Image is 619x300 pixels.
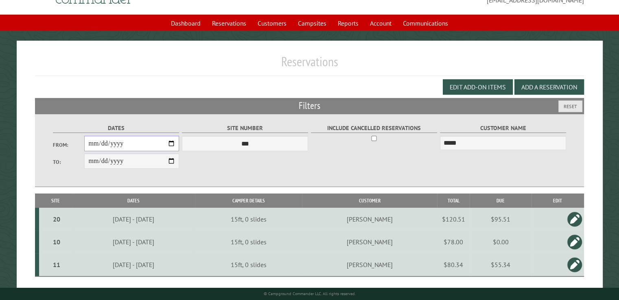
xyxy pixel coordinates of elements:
button: Add a Reservation [514,79,584,95]
th: Edit [532,193,584,208]
a: Dashboard [166,15,206,31]
div: [DATE] - [DATE] [74,238,194,246]
td: [PERSON_NAME] [302,253,437,276]
th: Camper Details [195,193,302,208]
h1: Reservations [35,54,584,76]
div: 11 [42,261,71,269]
td: 15ft, 0 slides [195,208,302,230]
td: $95.51 [470,208,531,230]
a: Reservations [207,15,251,31]
td: [PERSON_NAME] [302,208,437,230]
label: From: [53,141,85,149]
label: Site Number [182,124,308,133]
label: To: [53,158,85,166]
a: Communications [398,15,453,31]
td: 15ft, 0 slides [195,230,302,253]
td: $78.00 [437,230,470,253]
a: Campsites [293,15,331,31]
a: Customers [253,15,291,31]
td: $55.34 [470,253,531,276]
td: [PERSON_NAME] [302,230,437,253]
a: Reports [333,15,363,31]
label: Dates [53,124,179,133]
th: Due [470,193,531,208]
th: Customer [302,193,437,208]
h2: Filters [35,98,584,113]
label: Include Cancelled Reservations [311,124,437,133]
div: 10 [42,238,71,246]
button: Edit Add-on Items [443,79,513,95]
td: 15ft, 0 slides [195,253,302,276]
td: $120.51 [437,208,470,230]
div: 20 [42,215,71,223]
td: $0.00 [470,230,531,253]
th: Dates [72,193,195,208]
a: Account [365,15,396,31]
th: Total [437,193,470,208]
button: Reset [558,100,582,112]
div: [DATE] - [DATE] [74,215,194,223]
th: Site [39,193,72,208]
div: [DATE] - [DATE] [74,261,194,269]
label: Customer Name [440,124,567,133]
small: © Campground Commander LLC. All rights reserved. [264,291,356,296]
td: $80.34 [437,253,470,276]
